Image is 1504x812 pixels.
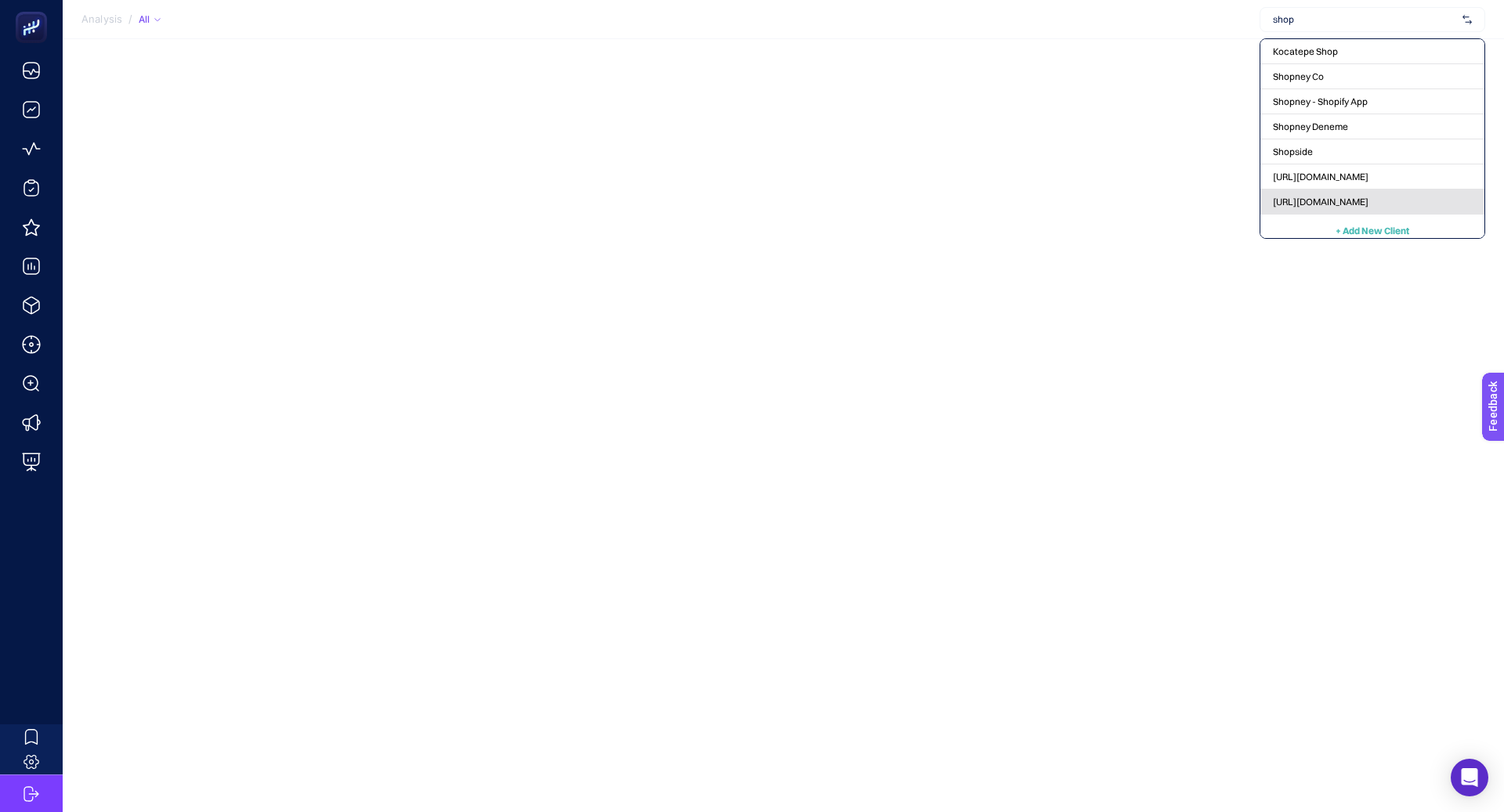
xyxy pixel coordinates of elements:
[139,13,161,26] div: All
[1273,96,1368,108] span: Shopney - Shopify App
[1273,70,1324,83] span: Shopney Co
[1273,45,1338,58] span: Kocatepe Shop
[1273,13,1456,26] input: Daniel Wellington DW
[81,13,122,26] span: Analysis
[1273,171,1368,183] span: [URL][DOMAIN_NAME]
[1451,759,1488,796] div: Open Intercom Messenger
[9,5,60,17] span: Feedback
[1273,121,1348,133] span: Shopney Deneme
[1336,225,1409,236] span: + Add New Client
[1336,221,1409,240] button: + Add New Client
[1273,146,1313,158] span: Shopside
[1462,12,1472,27] img: svg%3e
[1273,196,1368,208] span: [URL][DOMAIN_NAME]
[128,13,132,25] span: /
